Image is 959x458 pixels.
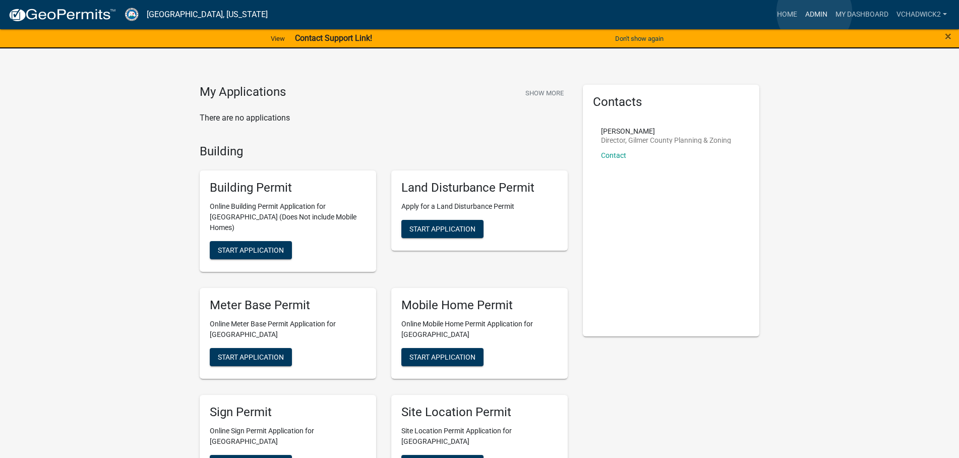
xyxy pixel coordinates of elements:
[892,5,951,24] a: VChadwick2
[521,85,568,101] button: Show More
[401,405,558,420] h5: Site Location Permit
[401,181,558,195] h5: Land Disturbance Permit
[593,95,749,109] h5: Contacts
[401,426,558,447] p: Site Location Permit Application for [GEOGRAPHIC_DATA]
[210,201,366,233] p: Online Building Permit Application for [GEOGRAPHIC_DATA] (Does Not include Mobile Homes)
[409,353,475,361] span: Start Application
[210,426,366,447] p: Online Sign Permit Application for [GEOGRAPHIC_DATA]
[409,225,475,233] span: Start Application
[601,128,731,135] p: [PERSON_NAME]
[200,85,286,100] h4: My Applications
[601,151,626,159] a: Contact
[401,319,558,340] p: Online Mobile Home Permit Application for [GEOGRAPHIC_DATA]
[210,405,366,420] h5: Sign Permit
[773,5,801,24] a: Home
[210,241,292,259] button: Start Application
[401,298,558,313] h5: Mobile Home Permit
[267,30,289,47] a: View
[218,246,284,254] span: Start Application
[401,348,484,366] button: Start Application
[611,30,668,47] button: Don't show again
[831,5,892,24] a: My Dashboard
[200,112,568,124] p: There are no applications
[210,348,292,366] button: Start Application
[218,353,284,361] span: Start Application
[210,181,366,195] h5: Building Permit
[200,144,568,159] h4: Building
[295,33,372,43] strong: Contact Support Link!
[147,6,268,23] a: [GEOGRAPHIC_DATA], [US_STATE]
[124,8,139,21] img: Gilmer County, Georgia
[945,30,951,42] button: Close
[401,220,484,238] button: Start Application
[801,5,831,24] a: Admin
[210,319,366,340] p: Online Meter Base Permit Application for [GEOGRAPHIC_DATA]
[401,201,558,212] p: Apply for a Land Disturbance Permit
[210,298,366,313] h5: Meter Base Permit
[945,29,951,43] span: ×
[601,137,731,144] p: Director, Gilmer County Planning & Zoning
